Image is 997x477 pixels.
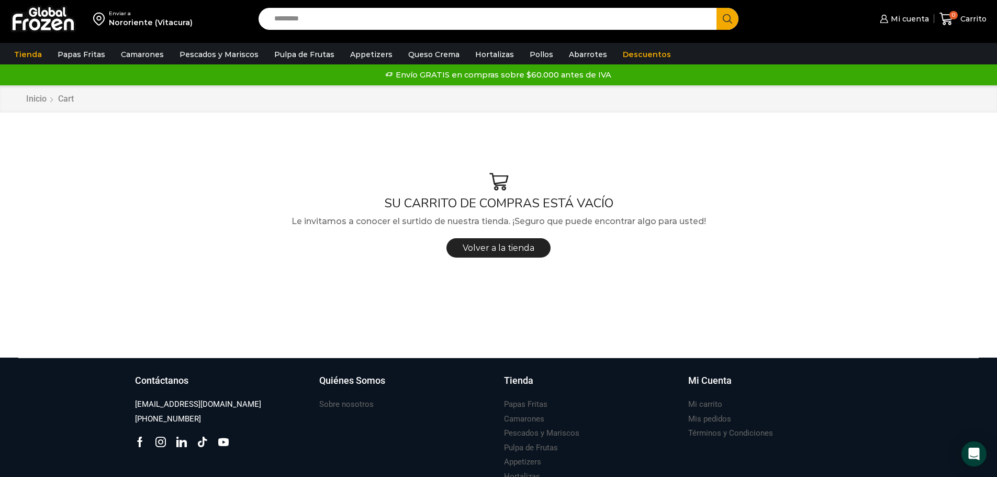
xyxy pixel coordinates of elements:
[135,374,309,398] a: Contáctanos
[524,45,558,64] a: Pollos
[470,45,519,64] a: Hortalizas
[504,426,579,440] a: Pescados y Mariscos
[174,45,264,64] a: Pescados y Mariscos
[319,399,374,410] h3: Sobre nosotros
[18,196,979,211] h1: SU CARRITO DE COMPRAS ESTÁ VACÍO
[688,428,773,439] h3: Términos y Condiciones
[688,374,732,387] h3: Mi Cuenta
[949,11,958,19] span: 0
[564,45,612,64] a: Abarrotes
[504,441,558,455] a: Pulpa de Frutas
[463,243,534,253] span: Volver a la tienda
[688,426,773,440] a: Términos y Condiciones
[135,412,201,426] a: [PHONE_NUMBER]
[135,374,188,387] h3: Contáctanos
[135,414,201,425] h3: [PHONE_NUMBER]
[688,414,731,425] h3: Mis pedidos
[504,399,547,410] h3: Papas Fritas
[319,397,374,412] a: Sobre nosotros
[58,94,74,104] span: Cart
[504,374,678,398] a: Tienda
[877,8,928,29] a: Mi cuenta
[688,412,731,426] a: Mis pedidos
[269,45,340,64] a: Pulpa de Frutas
[109,17,193,28] div: Nororiente (Vitacura)
[446,238,551,258] a: Volver a la tienda
[958,14,987,24] span: Carrito
[345,45,398,64] a: Appetizers
[504,428,579,439] h3: Pescados y Mariscos
[688,397,722,412] a: Mi carrito
[504,414,544,425] h3: Camarones
[18,215,979,228] p: Le invitamos a conocer el surtido de nuestra tienda. ¡Seguro que puede encontrar algo para usted!
[26,93,47,105] a: Inicio
[504,442,558,453] h3: Pulpa de Frutas
[93,10,109,28] img: address-field-icon.svg
[504,455,541,469] a: Appetizers
[939,7,987,31] a: 0 Carrito
[116,45,169,64] a: Camarones
[403,45,465,64] a: Queso Crema
[688,399,722,410] h3: Mi carrito
[504,374,533,387] h3: Tienda
[504,397,547,412] a: Papas Fritas
[716,8,738,30] button: Search button
[504,457,541,468] h3: Appetizers
[504,412,544,426] a: Camarones
[688,374,862,398] a: Mi Cuenta
[135,397,261,412] a: [EMAIL_ADDRESS][DOMAIN_NAME]
[52,45,110,64] a: Papas Fritas
[135,399,261,410] h3: [EMAIL_ADDRESS][DOMAIN_NAME]
[319,374,494,398] a: Quiénes Somos
[109,10,193,17] div: Enviar a
[618,45,676,64] a: Descuentos
[888,14,929,24] span: Mi cuenta
[319,374,385,387] h3: Quiénes Somos
[9,45,47,64] a: Tienda
[961,441,987,467] div: Open Intercom Messenger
